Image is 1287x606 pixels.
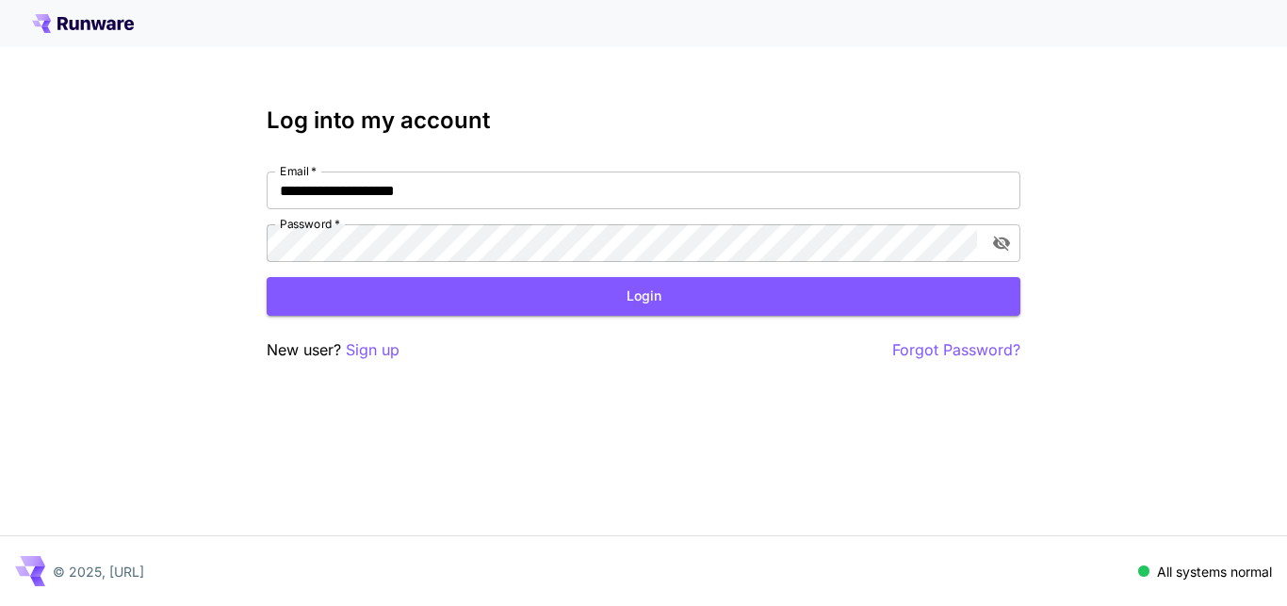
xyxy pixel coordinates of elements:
[892,338,1020,362] button: Forgot Password?
[280,163,317,179] label: Email
[267,107,1020,134] h3: Log into my account
[280,216,340,232] label: Password
[985,226,1018,260] button: toggle password visibility
[53,562,144,581] p: © 2025, [URL]
[267,338,399,362] p: New user?
[267,277,1020,316] button: Login
[346,338,399,362] button: Sign up
[1157,562,1272,581] p: All systems normal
